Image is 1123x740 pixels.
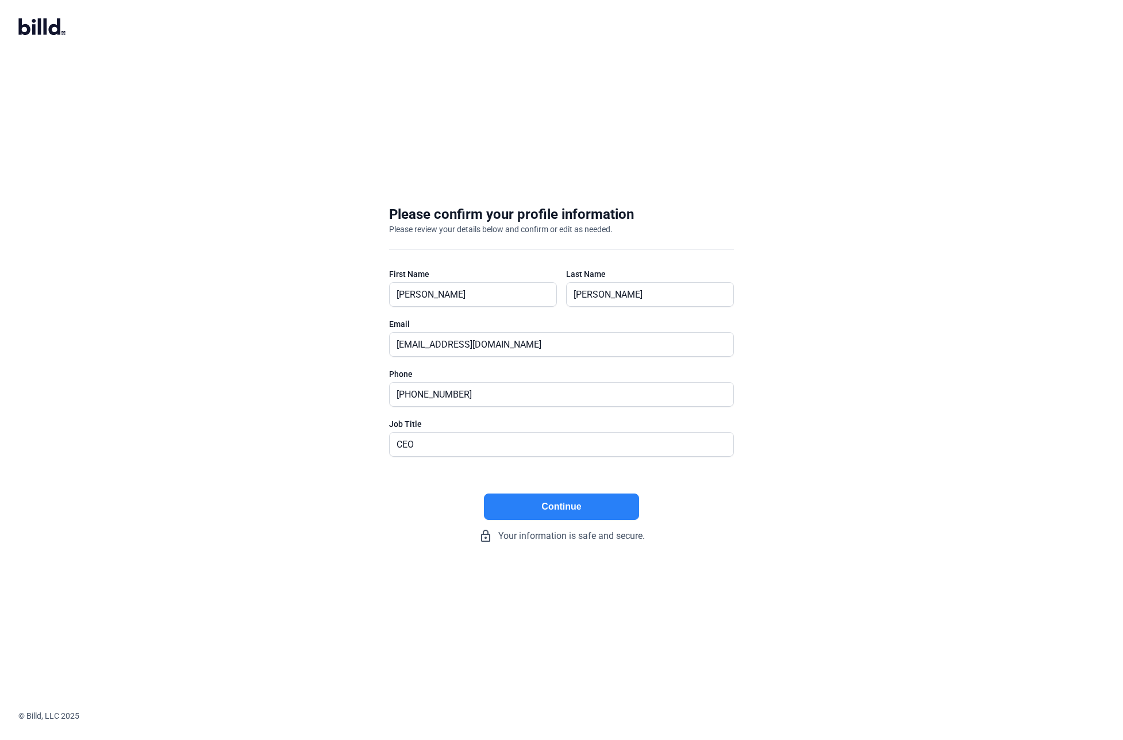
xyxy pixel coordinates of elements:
[479,529,493,543] mat-icon: lock_outline
[484,494,639,520] button: Continue
[18,710,1123,722] div: © Billd, LLC 2025
[389,529,734,543] div: Your information is safe and secure.
[389,418,734,430] div: Job Title
[390,383,721,406] input: (XXX) XXX-XXXX
[566,268,734,280] div: Last Name
[389,268,557,280] div: First Name
[389,318,734,330] div: Email
[389,205,634,223] div: Please confirm your profile information
[389,223,613,235] div: Please review your details below and confirm or edit as needed.
[389,368,734,380] div: Phone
